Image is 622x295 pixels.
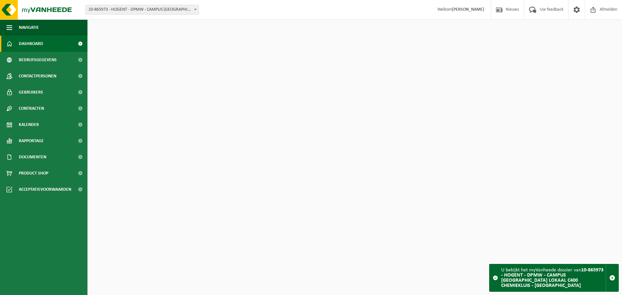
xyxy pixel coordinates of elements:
[19,52,57,68] span: Bedrijfsgegevens
[19,149,46,165] span: Documenten
[501,264,606,291] div: U bekijkt het myVanheede dossier van
[86,5,199,14] span: 10-865973 - HOGENT - DPMW - CAMPUS SCHOONMEERSEN LOKAAL C400 CHEMIEKLUIS - GENT
[19,68,56,84] span: Contactpersonen
[19,133,44,149] span: Rapportage
[19,84,43,100] span: Gebruikers
[19,181,71,198] span: Acceptatievoorwaarden
[19,165,48,181] span: Product Shop
[19,19,39,36] span: Navigatie
[86,5,199,15] span: 10-865973 - HOGENT - DPMW - CAMPUS SCHOONMEERSEN LOKAAL C400 CHEMIEKLUIS - GENT
[19,100,44,117] span: Contracten
[3,281,108,295] iframe: chat widget
[19,117,39,133] span: Kalender
[452,7,484,12] strong: [PERSON_NAME]
[19,36,43,52] span: Dashboard
[501,267,604,288] strong: 10-865973 - HOGENT - DPMW - CAMPUS [GEOGRAPHIC_DATA] LOKAAL C400 CHEMIEKLUIS - [GEOGRAPHIC_DATA]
